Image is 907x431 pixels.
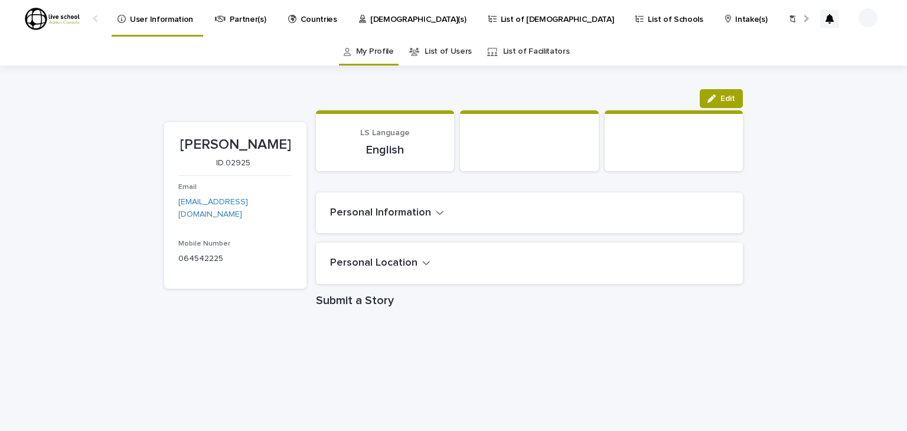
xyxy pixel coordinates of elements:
[330,143,440,157] p: English
[330,207,444,220] button: Personal Information
[720,94,735,103] span: Edit
[178,240,230,247] span: Mobile Number
[178,198,248,218] a: [EMAIL_ADDRESS][DOMAIN_NAME]
[330,207,431,220] h2: Personal Information
[178,184,197,191] span: Email
[700,89,743,108] button: Edit
[316,293,743,308] h1: Submit a Story
[360,129,410,137] span: LS Language
[356,38,394,66] a: My Profile
[330,257,430,270] button: Personal Location
[178,253,292,265] p: 064542225
[330,257,417,270] h2: Personal Location
[178,136,292,154] p: [PERSON_NAME]
[178,158,288,168] p: ID.02925
[503,38,570,66] a: List of Facilitators
[24,7,81,31] img: R9sz75l8Qv2hsNfpjweZ
[425,38,472,66] a: List of Users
